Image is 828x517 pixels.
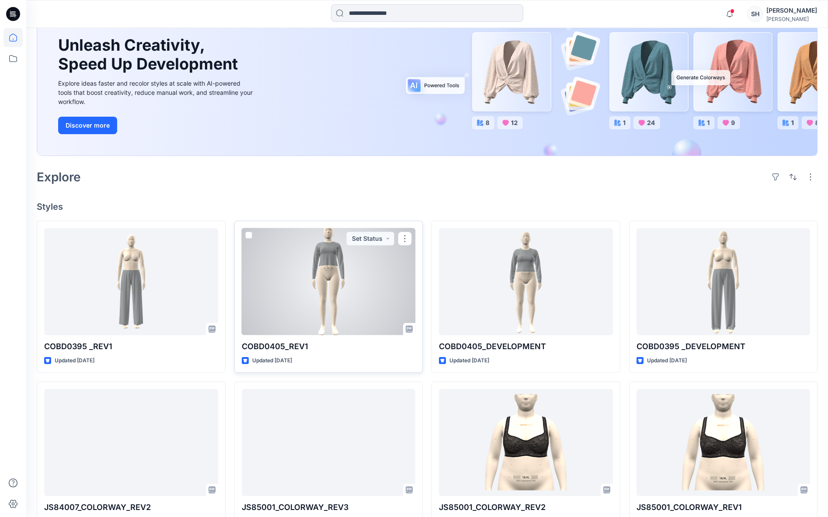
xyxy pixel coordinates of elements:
[637,340,811,353] p: COBD0395 _DEVELOPMENT
[58,117,255,134] a: Discover more
[252,356,292,365] p: Updated [DATE]
[44,340,218,353] p: COBD0395 _REV1
[766,5,817,16] div: [PERSON_NAME]
[637,501,811,514] p: JS85001_COLORWAY_REV1
[439,340,613,353] p: COBD0405_DEVELOPMENT
[58,36,242,73] h1: Unleash Creativity, Speed Up Development
[242,340,416,353] p: COBD0405_REV1
[439,501,613,514] p: JS85001_COLORWAY_REV2
[44,501,218,514] p: JS84007_COLORWAY_REV2
[647,356,687,365] p: Updated [DATE]
[637,228,811,335] a: COBD0395 _DEVELOPMENT
[37,170,81,184] h2: Explore
[747,6,763,22] div: SH
[44,389,218,496] a: JS84007_COLORWAY_REV2
[242,228,416,335] a: COBD0405_REV1
[449,356,489,365] p: Updated [DATE]
[55,356,94,365] p: Updated [DATE]
[242,389,416,496] a: JS85001_COLORWAY_REV3
[58,79,255,106] div: Explore ideas faster and recolor styles at scale with AI-powered tools that boost creativity, red...
[44,228,218,335] a: COBD0395 _REV1
[37,201,818,212] h4: Styles
[242,501,416,514] p: JS85001_COLORWAY_REV3
[439,389,613,496] a: JS85001_COLORWAY_REV2
[58,117,117,134] button: Discover more
[766,16,817,22] div: [PERSON_NAME]
[439,228,613,335] a: COBD0405_DEVELOPMENT
[637,389,811,496] a: JS85001_COLORWAY_REV1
